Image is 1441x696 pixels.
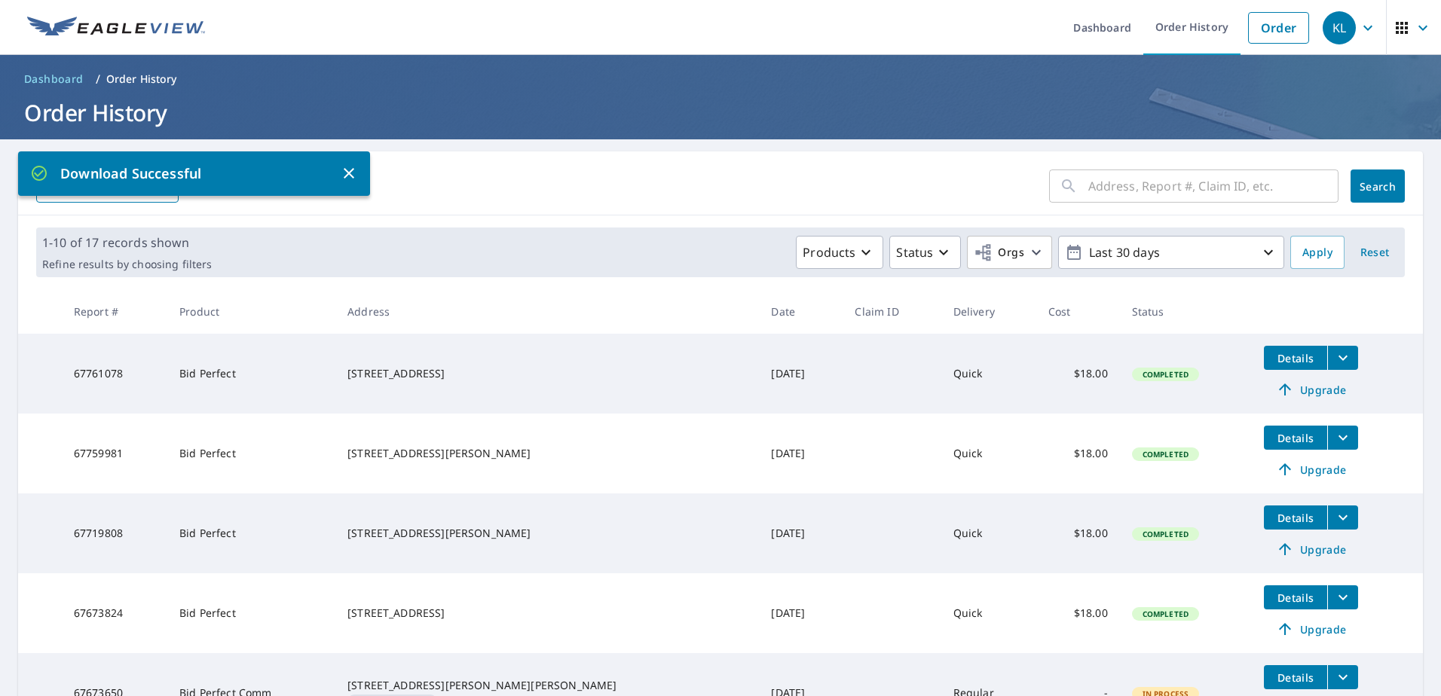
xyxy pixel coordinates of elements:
[1357,243,1393,262] span: Reset
[347,366,747,381] div: [STREET_ADDRESS]
[796,236,883,269] button: Products
[1273,431,1318,445] span: Details
[1134,449,1198,459] span: Completed
[1264,537,1358,561] a: Upgrade
[167,334,335,414] td: Bid Perfect
[1134,369,1198,380] span: Completed
[27,17,205,39] img: EV Logo
[30,163,340,184] p: Download Successful
[347,446,747,461] div: [STREET_ADDRESS][PERSON_NAME]
[347,606,747,621] div: [STREET_ADDRESS]
[843,289,941,334] th: Claim ID
[167,573,335,653] td: Bid Perfect
[759,493,843,573] td: [DATE]
[1264,377,1358,401] a: Upgrade
[1134,529,1198,539] span: Completed
[1273,591,1318,605] span: Details
[62,493,167,573] td: 67719808
[974,243,1024,262] span: Orgs
[1327,585,1358,609] button: filesDropdownBtn-67673824
[889,236,961,269] button: Status
[1273,380,1349,398] span: Upgrade
[759,414,843,493] td: [DATE]
[42,258,212,271] p: Refine results by choosing filters
[1134,609,1198,619] span: Completed
[1088,165,1339,207] input: Address, Report #, Claim ID, etc.
[1264,346,1327,370] button: detailsBtn-67761078
[1302,243,1332,262] span: Apply
[167,289,335,334] th: Product
[941,493,1036,573] td: Quick
[1323,11,1356,44] div: KL
[24,72,84,87] span: Dashboard
[62,414,167,493] td: 67759981
[1036,573,1120,653] td: $18.00
[1273,460,1349,478] span: Upgrade
[1264,665,1327,689] button: detailsBtn-67673650
[1264,505,1327,530] button: detailsBtn-67719808
[96,70,100,88] li: /
[1264,426,1327,450] button: detailsBtn-67759981
[1036,493,1120,573] td: $18.00
[941,414,1036,493] td: Quick
[335,289,759,334] th: Address
[1036,414,1120,493] td: $18.00
[62,289,167,334] th: Report #
[1351,169,1405,203] button: Search
[1327,426,1358,450] button: filesDropdownBtn-67759981
[347,678,747,693] div: [STREET_ADDRESS][PERSON_NAME][PERSON_NAME]
[18,67,1423,91] nav: breadcrumb
[1248,12,1309,44] a: Order
[803,243,855,261] p: Products
[759,289,843,334] th: Date
[1363,179,1393,194] span: Search
[1036,289,1120,334] th: Cost
[1264,457,1358,481] a: Upgrade
[1290,236,1345,269] button: Apply
[1273,670,1318,685] span: Details
[347,526,747,541] div: [STREET_ADDRESS][PERSON_NAME]
[1083,240,1259,266] p: Last 30 days
[106,72,177,87] p: Order History
[1327,346,1358,370] button: filesDropdownBtn-67761078
[941,573,1036,653] td: Quick
[896,243,933,261] p: Status
[18,97,1423,128] h1: Order History
[941,289,1036,334] th: Delivery
[167,414,335,493] td: Bid Perfect
[1264,585,1327,609] button: detailsBtn-67673824
[1273,540,1349,558] span: Upgrade
[62,334,167,414] td: 67761078
[759,334,843,414] td: [DATE]
[967,236,1052,269] button: Orgs
[941,334,1036,414] td: Quick
[1264,617,1358,641] a: Upgrade
[18,67,90,91] a: Dashboard
[1273,351,1318,365] span: Details
[1351,236,1399,269] button: Reset
[1036,334,1120,414] td: $18.00
[62,573,167,653] td: 67673824
[1120,289,1252,334] th: Status
[167,493,335,573] td: Bid Perfect
[1273,511,1318,525] span: Details
[1327,665,1358,689] button: filesDropdownBtn-67673650
[1273,620,1349,638] span: Upgrade
[1327,505,1358,530] button: filesDropdownBtn-67719808
[42,234,212,252] p: 1-10 of 17 records shown
[1058,236,1284,269] button: Last 30 days
[759,573,843,653] td: [DATE]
